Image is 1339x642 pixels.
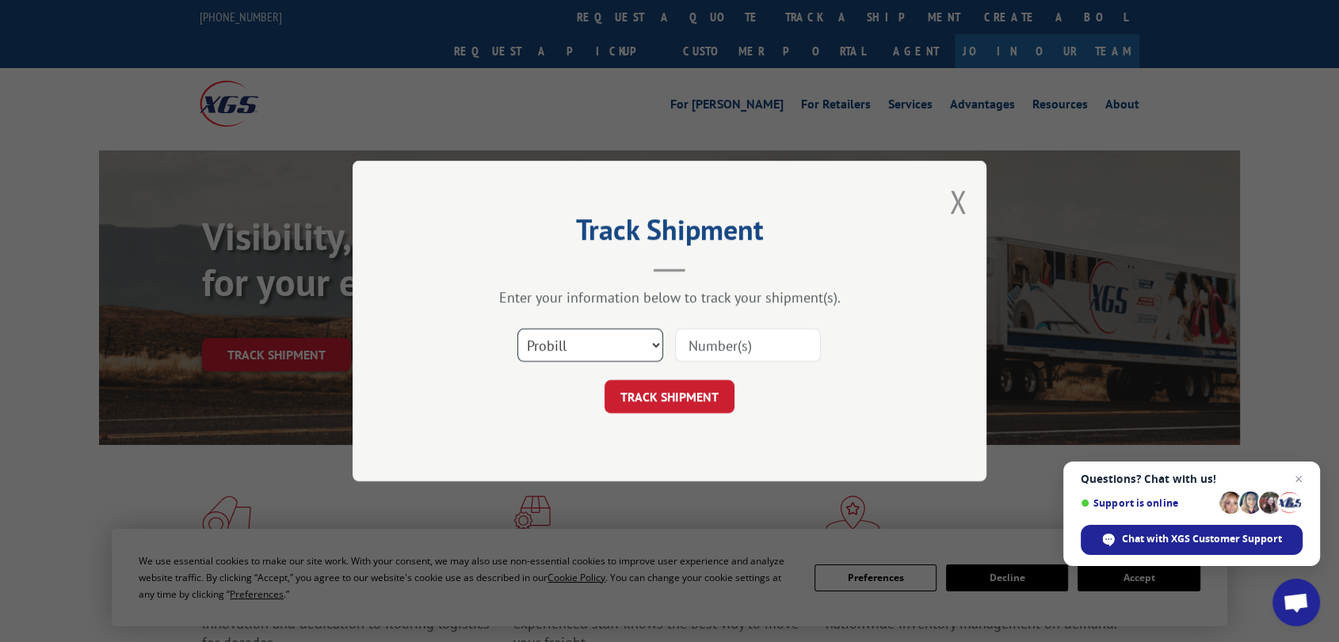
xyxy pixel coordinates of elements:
div: Open chat [1272,579,1320,626]
div: Enter your information below to track your shipment(s). [432,288,907,306]
span: Support is online [1081,497,1214,509]
span: Questions? Chat with us! [1081,473,1303,485]
div: Chat with XGS Customer Support [1081,525,1303,555]
button: TRACK SHIPMENT [605,380,734,413]
span: Chat with XGS Customer Support [1122,532,1282,546]
button: Close modal [949,180,967,222]
input: Number(s) [675,329,821,362]
span: Close chat [1289,469,1308,488]
h2: Track Shipment [432,218,907,249]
